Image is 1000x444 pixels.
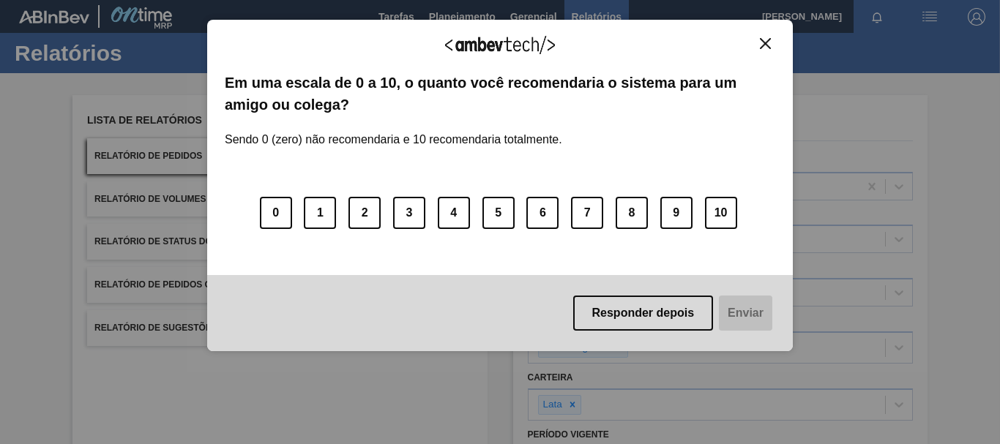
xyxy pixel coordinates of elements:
[260,197,292,229] button: 0
[616,197,648,229] button: 8
[225,116,562,146] label: Sendo 0 (zero) não recomendaria e 10 recomendaria totalmente.
[393,197,425,229] button: 3
[573,296,714,331] button: Responder depois
[348,197,381,229] button: 2
[225,72,775,116] label: Em uma escala de 0 a 10, o quanto você recomendaria o sistema para um amigo ou colega?
[438,197,470,229] button: 4
[660,197,693,229] button: 9
[526,197,559,229] button: 6
[571,197,603,229] button: 7
[304,197,336,229] button: 1
[755,37,775,50] button: Close
[705,197,737,229] button: 10
[445,36,555,54] img: Logo Ambevtech
[482,197,515,229] button: 5
[760,38,771,49] img: Close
